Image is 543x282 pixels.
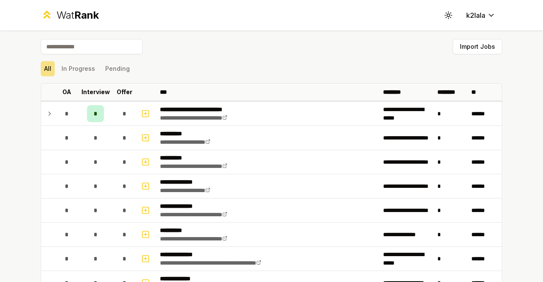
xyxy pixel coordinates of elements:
[41,8,99,22] a: WatRank
[41,61,55,76] button: All
[58,61,98,76] button: In Progress
[459,8,502,23] button: k2lala
[74,9,99,21] span: Rank
[453,39,502,54] button: Import Jobs
[466,10,485,20] span: k2lala
[81,88,110,96] p: Interview
[56,8,99,22] div: Wat
[117,88,132,96] p: Offer
[62,88,71,96] p: OA
[102,61,133,76] button: Pending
